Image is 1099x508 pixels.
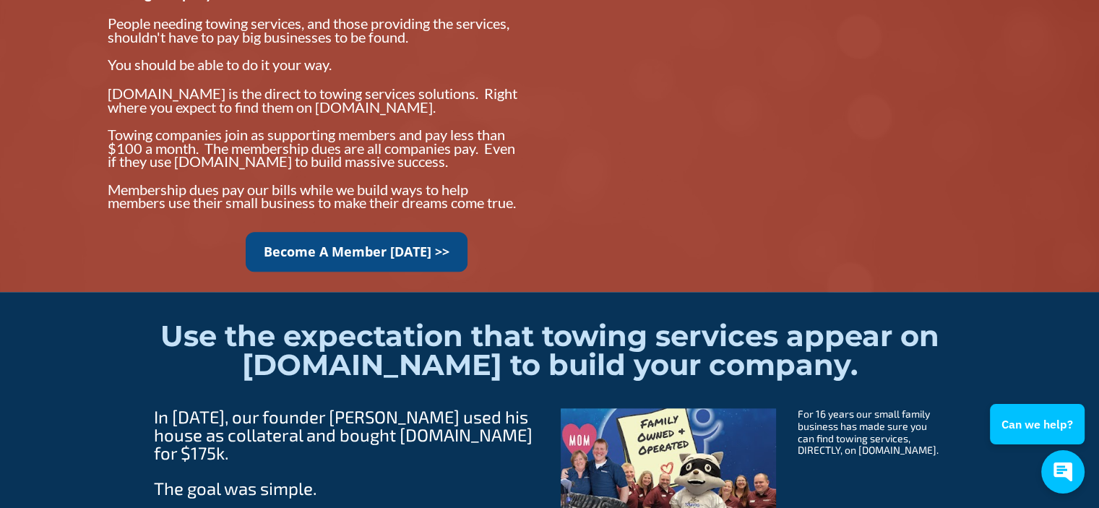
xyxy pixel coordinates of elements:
[108,85,520,116] span: [DOMAIN_NAME] is the direct to towing services solutions. Right where you expect to find them on ...
[108,126,518,170] span: Towing companies join as supporting members and pay less than $100 a month. The membership dues a...
[108,56,332,73] span: You should be able to do it your way.
[154,478,317,499] span: The goal was simple.
[160,318,947,382] span: Use the expectation that towing services appear on [DOMAIN_NAME] to build your company.
[108,14,512,46] span: People needing towing services, and those providing the services, shouldn't have to pay big busin...
[108,181,516,212] span: Membership dues pay our bills while we build ways to help members use their small business to mak...
[154,406,536,463] span: In [DATE], our founder [PERSON_NAME] used his house as collateral and bought [DOMAIN_NAME] for $1...
[246,232,467,272] a: Become A Member [DATE] >>
[979,364,1099,508] iframe: Conversations
[798,408,939,456] span: For 16 years our small family business has made sure you can find towing services, DIRECTLY, on [...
